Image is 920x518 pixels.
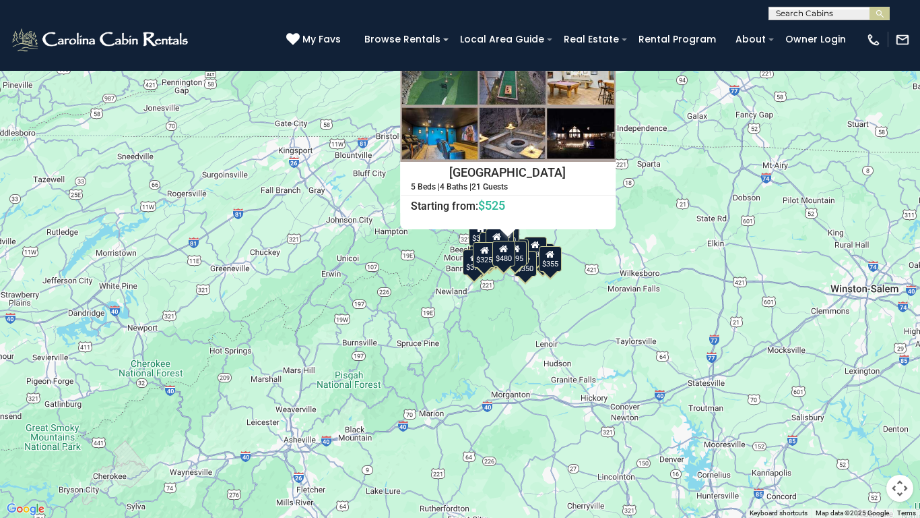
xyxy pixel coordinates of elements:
a: Rental Program [632,29,723,50]
a: Browse Rentals [358,29,447,50]
a: Local Area Guide [453,29,551,50]
a: My Favs [286,32,344,47]
a: Owner Login [779,29,853,50]
img: phone-regular-white.png [866,32,881,47]
img: mail-regular-white.png [895,32,910,47]
h6: Starting from: [401,199,615,212]
img: White-1-2.png [10,26,192,53]
a: [GEOGRAPHIC_DATA] Starting from: [400,162,616,213]
a: Real Estate [557,29,626,50]
a: About [729,29,773,50]
h4: [GEOGRAPHIC_DATA] [401,163,615,183]
span: My Favs [302,32,341,47]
